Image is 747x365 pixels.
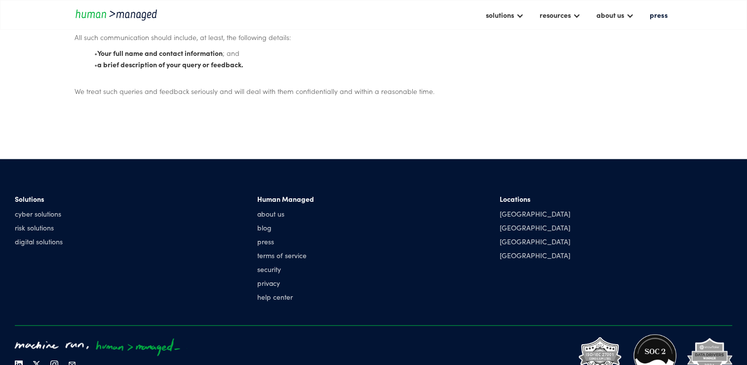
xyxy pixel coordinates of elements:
div: Human Managed [257,194,314,204]
div: resources [539,9,570,21]
div: solutions [485,9,513,21]
p: ‍ All such communication should include, at least, the following details: [75,32,672,43]
div: [GEOGRAPHIC_DATA] [500,250,570,260]
span: a brief description of your query or feedback. [97,59,243,69]
a: security [257,264,314,274]
div: [GEOGRAPHIC_DATA] [500,223,570,232]
a: digital solutions [15,236,63,246]
div: resources [534,6,585,23]
a: home [75,8,163,21]
a: press [257,236,314,246]
a: about us [257,209,314,219]
div: about us [591,6,638,23]
div: solutions [480,6,528,23]
a: press [644,6,672,23]
a: cyber solutions [15,209,63,219]
a: privacy [257,278,314,288]
img: machine run, human managed [9,333,188,361]
a: terms of service [257,250,314,260]
div: [GEOGRAPHIC_DATA] [500,209,570,219]
span: Your full name and contact information [97,48,223,58]
div: Locations [500,194,570,204]
div: Solutions [15,194,63,204]
a: blog [257,223,314,232]
div: [GEOGRAPHIC_DATA] [500,236,570,246]
a: risk solutions [15,223,63,232]
div: about us [596,9,624,21]
a: help center [257,292,314,302]
p: • ; and • [75,47,672,70]
p: We treat such queries and feedback seriously and will deal with them confidentially and within a ... [75,75,672,97]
